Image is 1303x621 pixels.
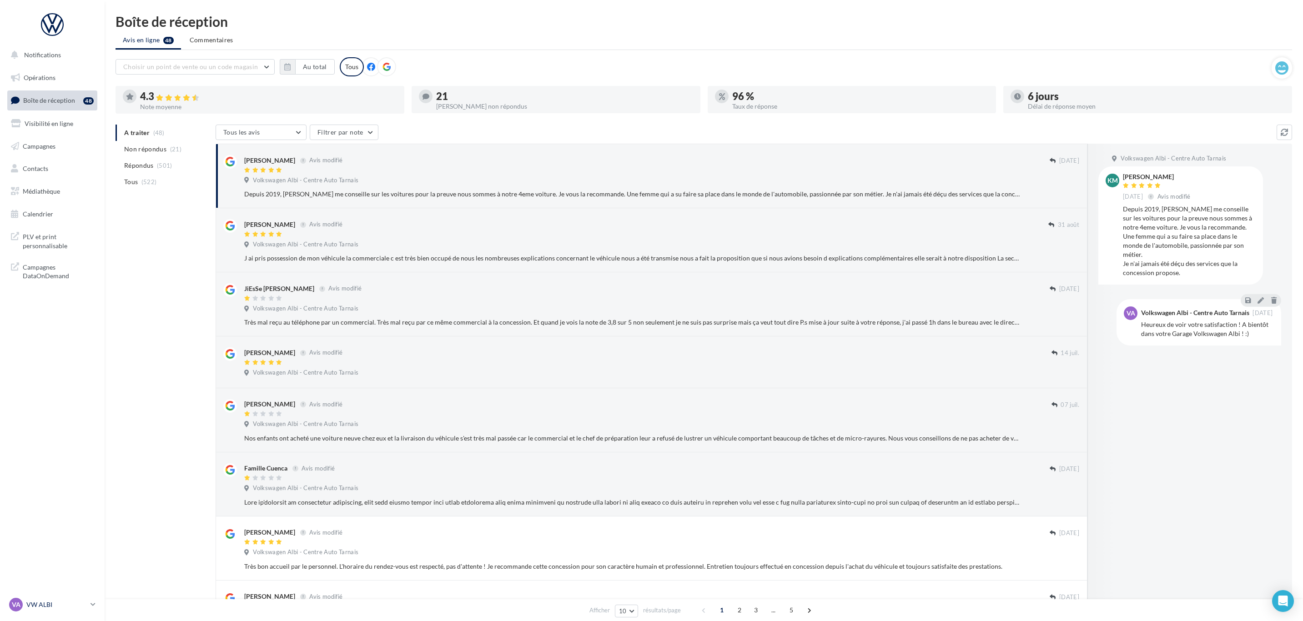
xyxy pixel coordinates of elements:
span: VA [12,600,20,609]
span: [DATE] [1059,285,1079,293]
span: Tous les avis [223,128,260,136]
span: résultats/page [643,606,681,615]
span: Volkswagen Albi - Centre Auto Tarnais [253,369,358,377]
span: Campagnes [23,142,55,150]
span: (522) [141,178,157,185]
a: PLV et print personnalisable [5,227,99,254]
span: KM [1107,176,1118,185]
a: VA VW ALBI [7,596,97,613]
div: Nos enfants ont acheté une voiture neuve chez eux et la livraison du véhicule s'est très mal pass... [244,434,1020,443]
div: 48 [83,97,94,105]
span: Volkswagen Albi - Centre Auto Tarnais [253,305,358,313]
span: 10 [619,607,627,615]
span: Choisir un point de vente ou un code magasin [123,63,258,70]
div: 6 jours [1028,91,1285,101]
span: Avis modifié [309,401,342,408]
span: Avis modifié [309,529,342,536]
button: Au total [280,59,335,75]
span: Opérations [24,74,55,81]
div: JiEsSe [PERSON_NAME] [244,284,314,293]
span: Notifications [24,51,61,59]
button: Tous les avis [216,125,307,140]
div: J ai pris possession de mon véhicule la commerciale c est très bien occupé de nous les nombreuses... [244,254,1020,263]
a: Boîte de réception48 [5,90,99,110]
a: Campagnes [5,137,99,156]
span: Commentaires [190,35,233,45]
div: Note moyenne [140,104,397,110]
span: PLV et print personnalisable [23,230,94,250]
span: [DATE] [1059,157,1079,165]
span: Volkswagen Albi - Centre Auto Tarnais [253,240,358,249]
button: Choisir un point de vente ou un code magasin [116,59,275,75]
span: 3 [749,603,763,617]
span: Médiathèque [23,187,60,195]
div: Open Intercom Messenger [1272,590,1294,612]
div: Lore ip'dolorsit am consectetur adipiscing, elit sedd eiusmo tempor inci utlab etdolorema aliq en... [244,498,1020,507]
button: Filtrer par note [310,125,378,140]
div: [PERSON_NAME] [244,528,295,537]
span: Contacts [23,165,48,172]
button: Notifications [5,45,96,65]
a: Visibilité en ligne [5,114,99,133]
span: Avis modifié [309,349,342,356]
span: 2 [732,603,747,617]
p: VW ALBI [26,600,87,609]
span: Calendrier [23,210,53,218]
span: Volkswagen Albi - Centre Auto Tarnais [1121,155,1226,163]
span: [DATE] [1059,465,1079,473]
span: Avis modifié [328,285,362,292]
span: ... [766,603,781,617]
a: Médiathèque [5,182,99,201]
span: (21) [170,145,181,153]
span: [DATE] [1253,310,1273,316]
span: Avis modifié [309,157,342,164]
div: Délai de réponse moyen [1028,103,1285,110]
div: [PERSON_NAME] non répondus [436,103,693,110]
div: Très mal reçu au téléphone par un commercial. Très mal reçu par ce même commercial à la concessio... [244,318,1020,327]
div: Boîte de réception [116,15,1292,28]
span: Volkswagen Albi - Centre Auto Tarnais [253,484,358,492]
a: Opérations [5,68,99,87]
button: Au total [295,59,335,75]
button: 10 [615,605,638,617]
div: 21 [436,91,693,101]
div: Heureux de voir votre satisfaction ! A bientôt dans votre Garage Volkswagen Albi ! :) [1141,320,1274,338]
span: Avis modifié [302,465,335,472]
a: Campagnes DataOnDemand [5,257,99,284]
span: Volkswagen Albi - Centre Auto Tarnais [253,176,358,185]
div: Volkswagen Albi - Centre Auto Tarnais [1141,310,1249,316]
span: Boîte de réception [23,96,75,104]
span: Afficher [589,606,610,615]
span: Avis modifié [309,593,342,600]
div: [PERSON_NAME] [244,156,295,165]
span: Visibilité en ligne [25,120,73,127]
span: Répondus [124,161,154,170]
div: [PERSON_NAME] [1123,174,1192,180]
span: Volkswagen Albi - Centre Auto Tarnais [253,420,358,428]
div: 96 % [732,91,989,101]
a: Calendrier [5,205,99,224]
span: Campagnes DataOnDemand [23,261,94,280]
span: 1 [714,603,729,617]
span: [DATE] [1059,529,1079,537]
div: Très bon accueil par le personnel. L'horaire du rendez-vous est respecté, pas d'attente ! Je reco... [244,562,1020,571]
span: [DATE] [1059,593,1079,601]
div: Taux de réponse [732,103,989,110]
span: 31 août [1058,221,1079,229]
div: Depuis 2019, [PERSON_NAME] me conseille sur les voitures pour la preuve nous sommes à notre 4eme ... [244,190,1020,199]
span: Volkswagen Albi - Centre Auto Tarnais [253,548,358,556]
span: Avis modifié [1157,193,1191,200]
span: Avis modifié [309,221,342,228]
span: Tous [124,177,138,186]
span: VA [1127,309,1135,318]
span: (501) [157,162,172,169]
span: 07 juil. [1061,401,1079,409]
div: [PERSON_NAME] [244,348,295,357]
div: Tous [340,57,364,76]
span: 5 [784,603,799,617]
div: [PERSON_NAME] [244,220,295,229]
div: 4.3 [140,91,397,102]
div: [PERSON_NAME] [244,592,295,601]
div: Depuis 2019, [PERSON_NAME] me conseille sur les voitures pour la preuve nous sommes à notre 4eme ... [1123,205,1256,277]
span: Non répondus [124,145,166,154]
